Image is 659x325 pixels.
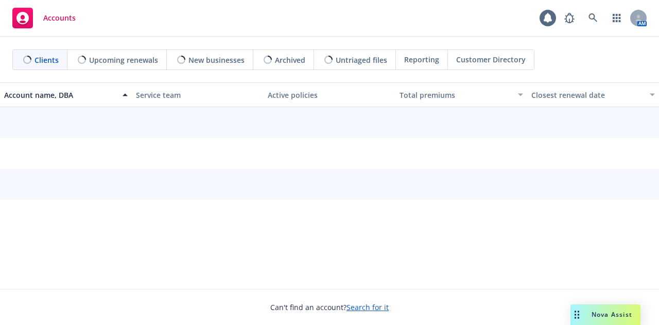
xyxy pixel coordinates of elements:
div: Service team [136,90,259,100]
div: Account name, DBA [4,90,116,100]
span: Customer Directory [456,54,526,65]
span: Untriaged files [336,55,387,65]
div: Closest renewal date [531,90,644,100]
span: New businesses [188,55,245,65]
div: Total premiums [400,90,512,100]
span: Clients [34,55,59,65]
div: Active policies [268,90,391,100]
span: Nova Assist [592,310,632,319]
a: Switch app [606,8,627,28]
span: Accounts [43,14,76,22]
button: Closest renewal date [527,82,659,107]
span: Can't find an account? [270,302,389,313]
button: Nova Assist [570,304,640,325]
a: Accounts [8,4,80,32]
span: Reporting [404,54,439,65]
button: Active policies [264,82,395,107]
div: Drag to move [570,304,583,325]
a: Search [583,8,603,28]
a: Report a Bug [559,8,580,28]
button: Total premiums [395,82,527,107]
button: Service team [132,82,264,107]
span: Archived [275,55,305,65]
a: Search for it [346,302,389,312]
span: Upcoming renewals [89,55,158,65]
